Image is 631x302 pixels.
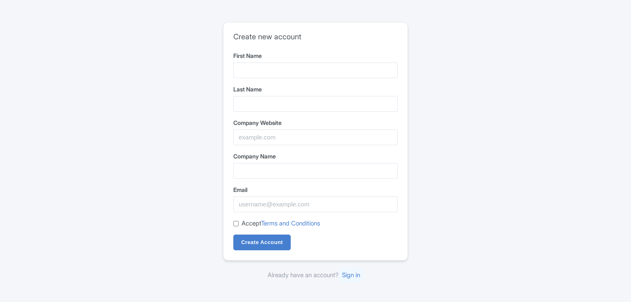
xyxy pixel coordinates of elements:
label: Accept [242,219,320,228]
input: Create Account [233,235,291,250]
a: Terms and Conditions [261,219,320,227]
label: Email [233,185,398,194]
input: example.com [233,129,398,145]
a: Sign in [339,268,363,282]
h2: Create new account [233,32,398,41]
div: Already have an account? [223,271,408,280]
input: username@example.com [233,197,398,212]
label: Last Name [233,85,398,93]
label: Company Website [233,118,398,127]
label: Company Name [233,152,398,161]
label: First Name [233,51,398,60]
